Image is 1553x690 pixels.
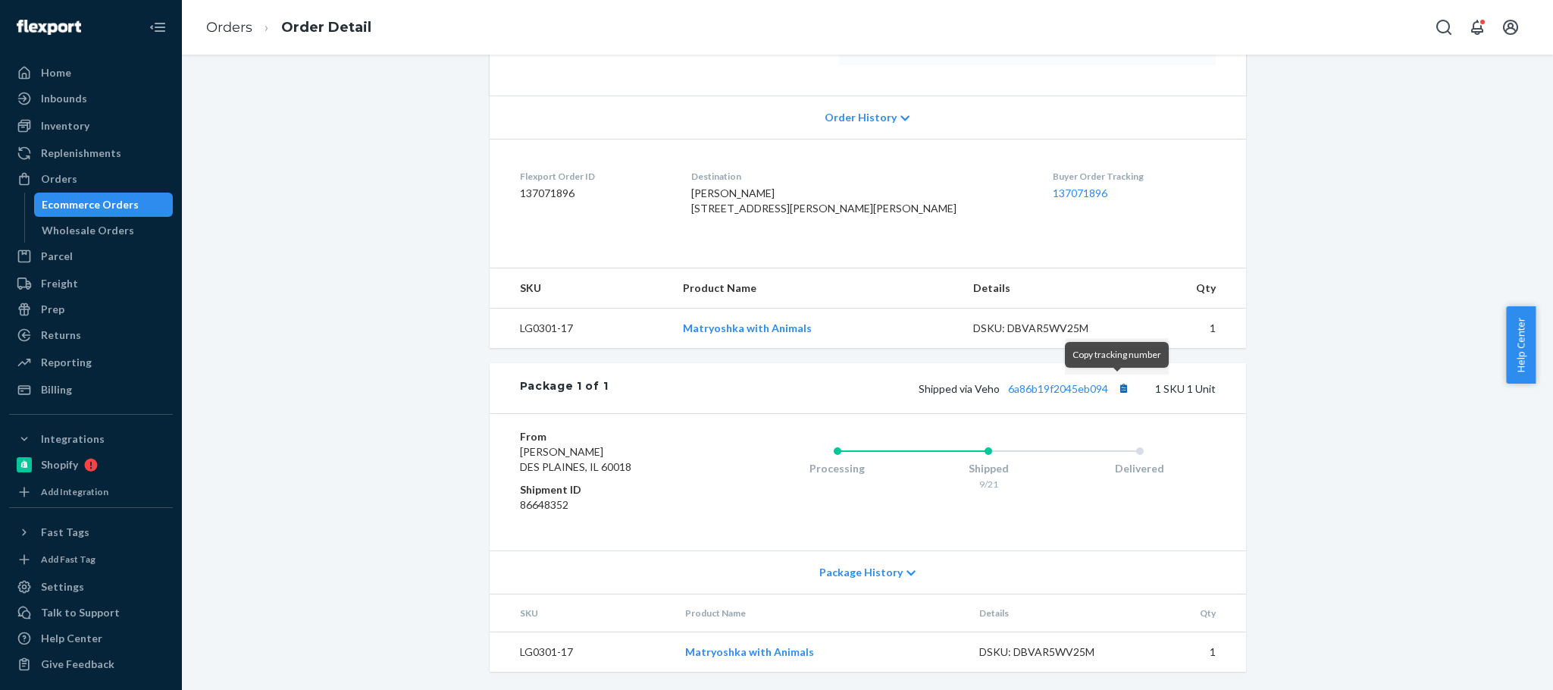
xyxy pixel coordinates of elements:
[1072,349,1161,360] span: Copy tracking number
[41,605,120,620] div: Talk to Support
[913,461,1064,476] div: Shipped
[1495,12,1526,42] button: Open account menu
[9,297,173,321] a: Prep
[41,91,87,106] div: Inbounds
[41,457,78,472] div: Shopify
[1053,187,1107,199] a: 137071896
[490,309,671,349] td: LG0301-17
[520,186,667,201] dd: 137071896
[967,594,1134,632] th: Details
[41,525,89,540] div: Fast Tags
[9,601,173,625] a: Talk to Support
[1506,306,1536,384] button: Help Center
[490,268,671,309] th: SKU
[9,575,173,599] a: Settings
[9,520,173,544] button: Fast Tags
[34,193,174,217] a: Ecommerce Orders
[673,594,967,632] th: Product Name
[1462,12,1492,42] button: Open notifications
[825,110,897,125] span: Order History
[9,323,173,347] a: Returns
[41,249,73,264] div: Parcel
[41,355,92,370] div: Reporting
[41,485,108,498] div: Add Integration
[683,321,812,334] a: Matryoshka with Animals
[9,167,173,191] a: Orders
[34,218,174,243] a: Wholesale Orders
[206,19,252,36] a: Orders
[520,482,701,497] dt: Shipment ID
[961,268,1128,309] th: Details
[281,19,371,36] a: Order Detail
[41,328,81,343] div: Returns
[9,550,173,569] a: Add Fast Tag
[9,114,173,138] a: Inventory
[41,146,121,161] div: Replenishments
[1133,632,1245,673] td: 1
[9,141,173,165] a: Replenishments
[979,645,1122,660] div: DSKU: DBVAR5WV25M
[490,594,673,632] th: SKU
[685,645,814,658] a: Matryoshka with Animals
[9,378,173,402] a: Billing
[9,61,173,85] a: Home
[41,657,114,672] div: Give Feedback
[520,497,701,513] dd: 86648352
[41,631,102,646] div: Help Center
[41,382,72,397] div: Billing
[1053,170,1216,183] dt: Buyer Order Tracking
[9,453,173,477] a: Shopify
[9,350,173,375] a: Reporting
[520,170,667,183] dt: Flexport Order ID
[41,302,64,317] div: Prep
[9,244,173,268] a: Parcel
[1128,268,1246,309] th: Qty
[1064,461,1216,476] div: Delivered
[819,565,903,580] span: Package History
[973,321,1116,336] div: DSKU: DBVAR5WV25M
[41,65,71,80] div: Home
[608,378,1215,398] div: 1 SKU 1 Unit
[691,170,1029,183] dt: Destination
[41,171,77,187] div: Orders
[520,445,631,473] span: [PERSON_NAME] DES PLAINES, IL 60018
[41,553,95,566] div: Add Fast Tag
[913,478,1064,491] div: 9/21
[9,626,173,651] a: Help Center
[41,579,84,594] div: Settings
[142,12,173,42] button: Close Navigation
[41,276,78,291] div: Freight
[9,427,173,451] button: Integrations
[42,223,134,238] div: Wholesale Orders
[919,382,1134,395] span: Shipped via Veho
[9,271,173,296] a: Freight
[17,20,81,35] img: Flexport logo
[41,431,105,447] div: Integrations
[1128,309,1246,349] td: 1
[671,268,962,309] th: Product Name
[194,5,384,50] ol: breadcrumbs
[691,187,957,215] span: [PERSON_NAME] [STREET_ADDRESS][PERSON_NAME][PERSON_NAME]
[9,652,173,676] button: Give Feedback
[762,461,913,476] div: Processing
[1133,594,1245,632] th: Qty
[520,429,701,444] dt: From
[520,378,609,398] div: Package 1 of 1
[1008,382,1108,395] a: 6a86b19f2045eb094
[1114,378,1134,398] button: Copy tracking number
[9,86,173,111] a: Inbounds
[490,632,673,673] td: LG0301-17
[1429,12,1459,42] button: Open Search Box
[9,483,173,501] a: Add Integration
[42,197,139,212] div: Ecommerce Orders
[41,118,89,133] div: Inventory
